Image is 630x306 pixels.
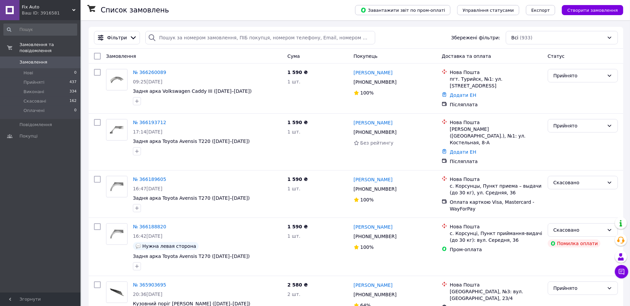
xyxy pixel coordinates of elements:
span: Покупець [354,53,378,59]
span: 1 590 ₴ [287,177,308,182]
div: с. Корсунцы, Пункт приема – выдачи (до 30 кг), ул. Средняя, ​​36 [450,183,542,196]
a: Фото товару [106,119,128,141]
span: Повідомлення [19,122,52,128]
span: Покупці [19,133,38,139]
span: 1 шт. [287,233,300,239]
a: Додати ЕН [450,149,476,155]
span: Прийняті [23,79,44,85]
button: Експорт [526,5,555,15]
span: 334 [69,89,77,95]
div: пгт. Турийск, №1: ул. [STREET_ADDRESS] [450,76,542,89]
span: 16:47[DATE] [133,186,162,191]
span: Експорт [531,8,550,13]
span: Доставка та оплата [442,53,491,59]
div: Прийнято [553,284,604,292]
span: 1 590 ₴ [287,70,308,75]
a: Задня арка Toyota Avensis T220 ([DATE]–[DATE]) [133,139,250,144]
span: Замовлення та повідомлення [19,42,81,54]
div: Скасовано [553,226,604,234]
a: № 366188820 [133,224,166,229]
div: Нова Пошта [450,119,542,126]
span: 09:25[DATE] [133,79,162,84]
div: Оплата карткою Visa, Mastercard - WayForPay [450,199,542,212]
span: 437 [69,79,77,85]
a: Задня арка Toyota Avensis T270 ([DATE]–[DATE]) [133,254,250,259]
div: [PHONE_NUMBER] [352,290,398,299]
span: Статус [548,53,565,59]
span: Управління статусами [463,8,514,13]
span: 2 580 ₴ [287,282,308,288]
a: [PERSON_NAME] [354,119,393,126]
a: Фото товару [106,176,128,197]
input: Пошук за номером замовлення, ПІБ покупця, номером телефону, Email, номером накладної [145,31,375,44]
div: Нова Пошта [450,176,542,183]
span: 100% [360,90,374,95]
span: 1 шт. [287,129,300,135]
span: Задня арка Volkswagen Caddy III ([DATE]–[DATE]) [133,88,252,94]
div: [PHONE_NUMBER] [352,232,398,241]
span: 16:42[DATE] [133,233,162,239]
span: Створити замовлення [567,8,618,13]
a: № 366189605 [133,177,166,182]
span: 2 шт. [287,292,300,297]
span: Завантажити звіт по пром-оплаті [360,7,445,13]
div: [PHONE_NUMBER] [352,127,398,137]
div: [PHONE_NUMBER] [352,184,398,194]
img: Фото товару [106,124,127,136]
span: Замовлення [19,59,47,65]
span: 0 [74,70,77,76]
div: Ваш ID: 3916581 [22,10,81,16]
img: Фото товару [106,74,127,86]
span: 1 590 ₴ [287,120,308,125]
span: 0 [74,108,77,114]
a: № 366193712 [133,120,166,125]
span: 20:36[DATE] [133,292,162,297]
span: Виконані [23,89,44,95]
button: Управління статусами [457,5,519,15]
div: Пром-оплата [450,246,542,253]
h1: Список замовлень [101,6,169,14]
img: Фото товару [106,286,127,298]
img: Фото товару [106,181,127,193]
div: [GEOGRAPHIC_DATA], №3: вул. [GEOGRAPHIC_DATA], 23/4 [450,288,542,302]
a: Задня арка Toyota Avensis T270 ([DATE]–[DATE]) [133,195,250,201]
div: Нова Пошта [450,281,542,288]
a: [PERSON_NAME] [354,69,393,76]
span: Збережені фільтри: [451,34,500,41]
div: [PERSON_NAME] ([GEOGRAPHIC_DATA].), №1: ул. Костельная, 8-А [450,126,542,146]
span: Без рейтингу [360,140,394,146]
span: 1 590 ₴ [287,224,308,229]
div: Нова Пошта [450,223,542,230]
span: (933) [520,35,533,40]
div: Нова Пошта [450,69,542,76]
span: Нові [23,70,33,76]
span: Оплачені [23,108,45,114]
span: Скасовані [23,98,46,104]
span: Фільтри [107,34,127,41]
a: Фото товару [106,69,128,90]
div: Прийнято [553,72,604,79]
a: [PERSON_NAME] [354,282,393,289]
div: Помилка оплати [548,239,601,247]
button: Чат з покупцем [615,265,628,278]
div: [PHONE_NUMBER] [352,77,398,87]
span: Cума [287,53,300,59]
a: Фото товару [106,281,128,303]
span: 17:14[DATE] [133,129,162,135]
span: Fix Auto [22,4,72,10]
a: [PERSON_NAME] [354,176,393,183]
a: Додати ЕН [450,92,476,98]
a: № 365903695 [133,282,166,288]
a: Фото товару [106,223,128,245]
a: № 366260089 [133,70,166,75]
span: 162 [69,98,77,104]
span: 100% [360,197,374,202]
span: 1 шт. [287,79,300,84]
img: Фото товару [106,228,127,240]
button: Завантажити звіт по пром-оплаті [355,5,450,15]
div: с. Корсунці, Пункт приймання-видачі (до 30 кг): вул. Середня, 36 [450,230,542,243]
span: Всі [512,34,519,41]
a: [PERSON_NAME] [354,224,393,230]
